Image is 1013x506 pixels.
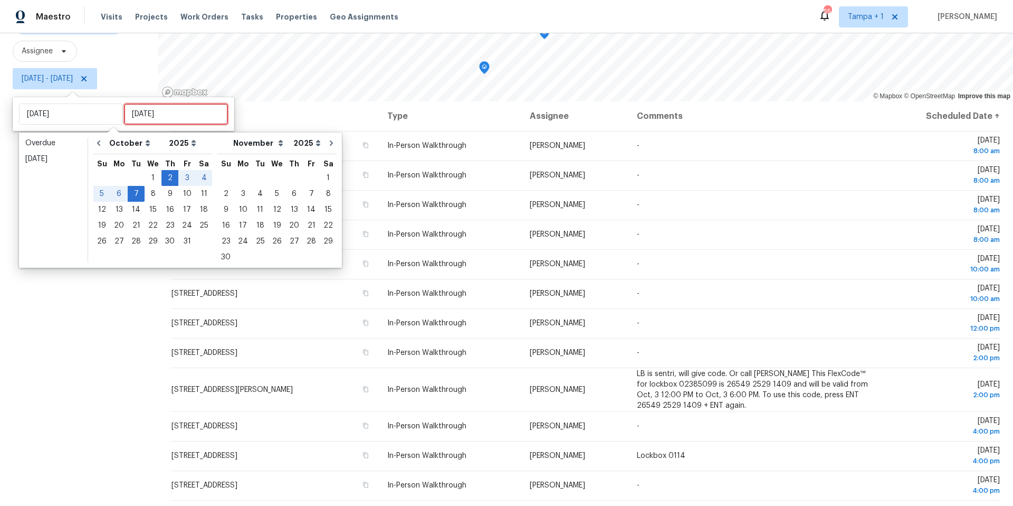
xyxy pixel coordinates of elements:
div: 4:00 pm [886,426,1000,437]
div: Tue Nov 11 2025 [252,202,269,218]
ul: Date picker shortcuts [22,135,85,262]
div: 25 [252,234,269,249]
div: 25 [196,218,212,233]
div: Fri Oct 03 2025 [178,170,196,186]
div: 18 [196,202,212,217]
div: Sun Oct 26 2025 [93,233,110,249]
div: Fri Nov 21 2025 [303,218,320,233]
div: 31 [178,234,196,249]
div: 2:00 pm [886,353,1000,363]
div: 3 [234,186,252,201]
div: Thu Nov 13 2025 [285,202,303,218]
div: 4 [196,171,212,185]
span: Tasks [241,13,263,21]
div: 5 [93,186,110,201]
button: Go to previous month [91,133,107,154]
span: In-Person Walkthrough [387,320,466,327]
a: Mapbox [873,92,902,100]
span: [STREET_ADDRESS] [171,482,237,489]
button: Copy Address [361,348,370,357]
div: Sun Oct 05 2025 [93,186,110,202]
span: - [637,142,639,149]
span: - [637,231,639,238]
div: Sat Oct 25 2025 [196,218,212,233]
div: 30 [217,250,234,265]
span: In-Person Walkthrough [387,349,466,357]
div: 8 [320,186,337,201]
abbr: Tuesday [255,160,265,167]
div: Tue Nov 25 2025 [252,233,269,249]
span: - [637,201,639,209]
div: Sat Oct 11 2025 [196,186,212,202]
div: 28 [303,234,320,249]
span: - [637,290,639,297]
div: Thu Oct 16 2025 [161,202,178,218]
div: Wed Nov 12 2025 [269,202,285,218]
div: Thu Oct 02 2025 [161,170,178,186]
div: Map marker [479,61,490,78]
div: 11 [252,202,269,217]
div: Fri Nov 07 2025 [303,186,320,202]
span: LB is sentri, will give code. Or call [PERSON_NAME] This FlexCode™ for lockbox 02385099 is 26549 ... [637,370,868,409]
div: 1 [145,171,161,185]
abbr: Monday [237,160,249,167]
select: Year [166,135,199,151]
div: 7 [303,186,320,201]
div: 29 [320,234,337,249]
div: 18 [252,218,269,233]
div: Mon Nov 10 2025 [234,202,252,218]
select: Month [231,135,291,151]
div: Fri Nov 14 2025 [303,202,320,218]
div: 27 [285,234,303,249]
div: 24 [234,234,252,249]
th: Address [171,101,379,131]
span: Projects [135,12,168,22]
span: Lockbox 0114 [637,452,685,460]
div: Fri Nov 28 2025 [303,233,320,249]
div: 26 [269,234,285,249]
span: [DATE] [886,226,1000,245]
div: 20 [285,218,303,233]
input: Sat, Oct 03 [124,104,228,125]
div: Wed Oct 22 2025 [145,218,161,233]
div: Thu Nov 27 2025 [285,233,303,249]
div: 9 [161,186,178,201]
abbr: Saturday [323,160,333,167]
abbr: Wednesday [271,160,283,167]
span: [DATE] [886,137,1000,156]
div: Wed Nov 26 2025 [269,233,285,249]
abbr: Friday [308,160,315,167]
div: Map marker [539,26,550,43]
div: Sun Nov 09 2025 [217,202,234,218]
span: [STREET_ADDRESS] [171,349,237,357]
span: - [637,482,639,489]
span: In-Person Walkthrough [387,423,466,430]
div: Wed Oct 29 2025 [145,233,161,249]
div: 8:00 am [886,235,1000,245]
div: Mon Oct 27 2025 [110,233,128,249]
span: - [637,320,639,327]
span: [PERSON_NAME] [530,423,585,430]
span: Tampa + 1 [848,12,884,22]
div: Sat Nov 08 2025 [320,186,337,202]
th: Scheduled Date ↑ [877,101,1000,131]
span: [STREET_ADDRESS] [171,320,237,327]
div: 26 [93,234,110,249]
abbr: Sunday [97,160,107,167]
span: - [637,260,639,268]
div: 19 [93,218,110,233]
select: Month [107,135,166,151]
a: Mapbox homepage [161,86,208,98]
div: Wed Oct 08 2025 [145,186,161,202]
div: Mon Oct 13 2025 [110,202,128,218]
span: [PERSON_NAME] [530,386,585,393]
span: [PERSON_NAME] [530,201,585,209]
span: [PERSON_NAME] [530,172,585,179]
th: Assignee [521,101,628,131]
span: [DATE] [886,344,1000,363]
th: Comments [628,101,877,131]
div: 8:00 am [886,175,1000,186]
div: 23 [161,218,178,233]
div: 8:00 am [886,205,1000,215]
span: [DATE] [886,255,1000,275]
